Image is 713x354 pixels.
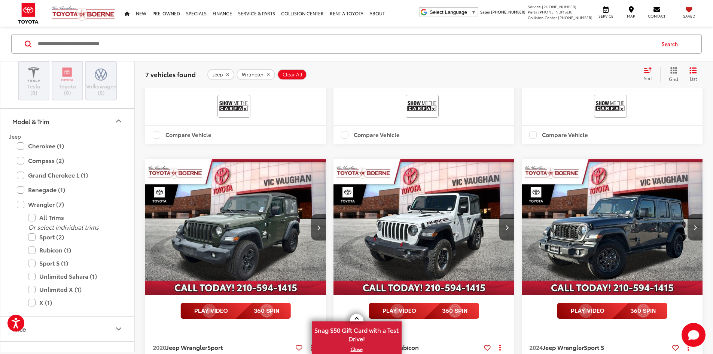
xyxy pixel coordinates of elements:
label: Cherokee (1) [17,139,118,152]
button: Grid View [660,67,684,82]
img: full motion video [369,303,479,319]
button: Search [655,34,689,53]
button: Next image [311,214,326,240]
span: ​ [469,9,469,15]
label: Wrangler (7) [17,198,118,211]
span: Jeep [213,71,223,77]
button: Model & TrimModel & Trim [0,109,135,133]
label: Sport S (1) [28,257,118,270]
img: Vic Vaughan Toyota of Boerne in Boerne, TX) [91,65,111,83]
span: [PHONE_NUMBER] [538,9,573,15]
button: Clear All [277,69,307,80]
button: PricePrice [0,317,135,341]
span: [PHONE_NUMBER] [558,15,592,20]
a: 2022Jeep WranglerRubicon [341,343,481,351]
img: full motion video [557,303,667,319]
span: Snag $50 Gift Card with a Test Drive! [313,322,401,345]
div: 2024 Jeep Wrangler Sport S 0 [521,159,703,295]
span: Contact [648,13,665,19]
span: Rubicon [396,343,419,351]
label: Volkswagen (0) [86,65,116,96]
span: Sport S [584,343,604,351]
button: List View [684,67,703,82]
i: Or select individual trims [28,223,99,231]
img: Vic Vaughan Toyota of Boerne [52,6,115,21]
span: dropdown dots [311,344,313,350]
button: Actions [494,341,507,354]
span: Saved [681,13,697,19]
span: Service [528,4,541,9]
a: 2024Jeep WranglerSport S [529,343,669,351]
span: Wrangler [242,71,263,77]
span: List [689,75,697,81]
img: full motion video [180,303,291,319]
span: dropdown dots [688,344,689,350]
img: View CARFAX report [219,96,249,116]
span: Sport [207,343,223,351]
span: Jeep [9,132,21,140]
span: Parts [528,9,537,15]
label: All Trims [28,211,118,224]
span: Select Language [430,9,467,15]
label: Compare Vehicle [529,131,588,139]
span: Grid [669,75,678,82]
span: Sort [644,75,652,81]
label: Sport (2) [28,230,118,243]
img: Vic Vaughan Toyota of Boerne in Boerne, TX) [57,65,77,83]
a: 2022 Jeep Wrangler Rubicon2022 Jeep Wrangler Rubicon2022 Jeep Wrangler Rubicon2022 Jeep Wrangler ... [333,159,515,295]
img: View CARFAX report [407,96,437,116]
button: remove Jeep [207,69,234,80]
a: 2020Jeep WranglerSport [153,343,293,351]
img: Vic Vaughan Toyota of Boerne in Boerne, TX) [23,65,44,83]
div: Model & Trim [12,117,49,124]
span: Service [597,13,614,19]
label: Unlimited Sahara (1) [28,270,118,283]
div: 2020 Jeep Wrangler Sport 0 [145,159,327,295]
span: Jeep Wrangler [543,343,584,351]
button: Next image [688,214,703,240]
button: Toggle Chat Window [682,323,706,347]
label: X (1) [28,296,118,309]
label: Compare Vehicle [153,131,211,139]
a: Select Language​ [430,9,476,15]
img: 2024 Jeep Wrangler Sport S [521,159,703,296]
img: View CARFAX report [595,96,625,116]
span: ▼ [471,9,476,15]
button: Next image [499,214,514,240]
span: Jeep Wrangler [166,343,207,351]
button: Actions [682,341,695,354]
span: [PHONE_NUMBER] [491,9,525,15]
span: dropdown dots [499,344,501,350]
span: Clear All [283,71,302,77]
button: Select sort value [640,67,660,82]
button: Actions [305,341,319,354]
div: 2022 Jeep Wrangler Rubicon 0 [333,159,515,295]
img: 2020 Jeep Wrangler Sport [145,159,327,296]
span: Map [623,13,639,19]
span: [PHONE_NUMBER] [542,4,576,9]
a: 2024 Jeep Wrangler Sport S2024 Jeep Wrangler Sport S2024 Jeep Wrangler Sport S2024 Jeep Wrangler ... [521,159,703,295]
img: 2022 Jeep Wrangler Rubicon [333,159,515,296]
label: Compass (2) [17,154,118,167]
label: Tesla (0) [19,65,49,96]
svg: Start Chat [682,323,706,347]
span: 2024 [529,343,543,351]
label: Toyota (0) [52,65,83,96]
div: Price [114,324,123,333]
span: Collision Center [528,15,557,20]
label: Renegade (1) [17,183,118,196]
label: Unlimited X (1) [28,283,118,296]
label: Grand Cherokee L (1) [17,169,118,182]
span: 2020 [153,343,166,351]
span: Sales [480,9,490,15]
label: Rubicon (1) [28,243,118,257]
label: Compare Vehicle [341,131,400,139]
div: Price [12,325,26,332]
span: 7 vehicles found [145,69,196,78]
div: Model & Trim [114,117,123,125]
input: Search by Make, Model, or Keyword [37,35,655,53]
a: 2020 Jeep Wrangler Sport2020 Jeep Wrangler Sport2020 Jeep Wrangler Sport2020 Jeep Wrangler Sport [145,159,327,295]
button: remove Wrangler [237,69,275,80]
